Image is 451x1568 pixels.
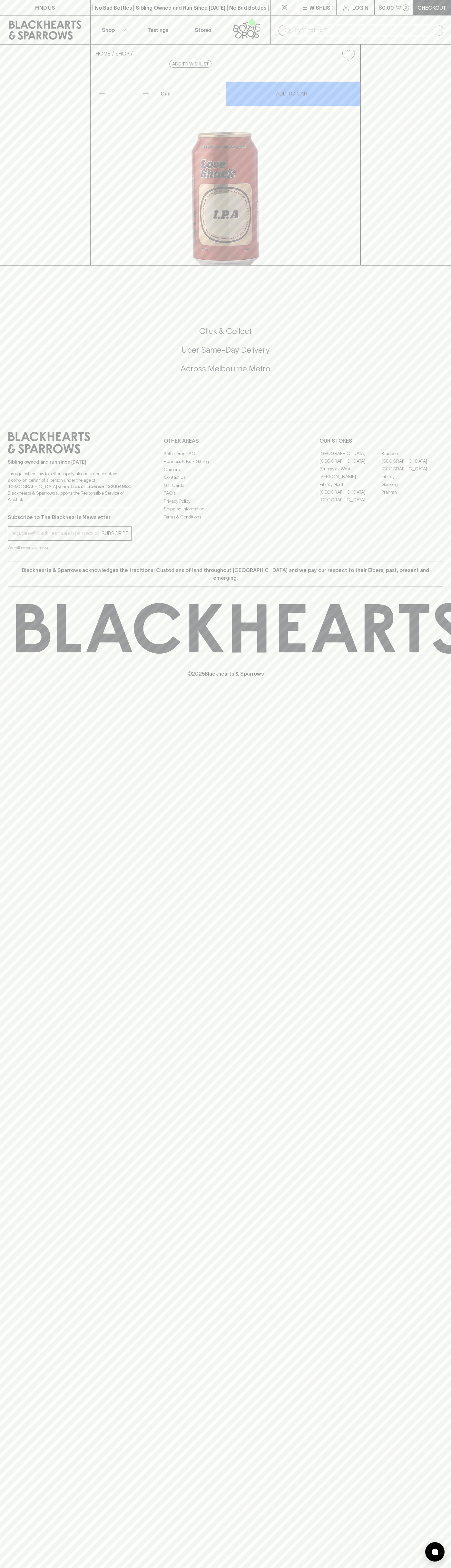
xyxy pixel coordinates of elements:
[8,363,443,374] h5: Across Melbourne Metro
[91,15,136,44] button: Shop
[417,4,446,12] p: Checkout
[13,528,99,538] input: e.g. jane@blackheartsandsparrows.com.au
[99,527,131,540] button: SUBSCRIBE
[164,497,288,505] a: Privacy Policy
[158,87,225,100] div: Can
[135,15,181,44] a: Tastings
[164,458,288,466] a: Business & Bulk Gifting
[164,489,288,497] a: FAQ's
[378,4,394,12] p: $0.00
[309,4,334,12] p: Wishlist
[13,566,438,582] p: Blackhearts & Sparrows acknowledges the traditional Custodians of land throughout [GEOGRAPHIC_DAT...
[8,345,443,355] h5: Uber Same-Day Delivery
[319,496,381,504] a: [GEOGRAPHIC_DATA]
[96,51,111,56] a: HOME
[164,450,288,457] a: Bottle Drop FAQ's
[294,25,438,35] input: Try "Pinot noir"
[181,15,226,44] a: Stores
[91,66,360,265] img: 24898.png
[319,450,381,457] a: [GEOGRAPHIC_DATA]
[8,300,443,408] div: Call to action block
[35,4,55,12] p: FIND US
[276,90,310,97] p: ADD TO CART
[381,450,443,457] a: Braddon
[319,437,443,445] p: OUR STORES
[319,481,381,488] a: Fitzroy North
[381,473,443,481] a: Fitzroy
[226,82,360,106] button: ADD TO CART
[8,470,132,503] p: It is against the law to sell or supply alcohol to, or to obtain alcohol on behalf of a person un...
[8,513,132,521] p: Subscribe to The Blackhearts Newsletter
[148,26,168,34] p: Tastings
[164,466,288,473] a: Careers
[71,484,130,489] strong: Liquor License #32064953
[381,457,443,465] a: [GEOGRAPHIC_DATA]
[340,47,358,64] button: Add to wishlist
[195,26,211,34] p: Stores
[319,473,381,481] a: [PERSON_NAME]
[432,1549,438,1555] img: bubble-icon
[102,529,129,537] p: SUBSCRIBE
[164,513,288,521] a: Terms & Conditions
[381,488,443,496] a: Prahran
[169,60,211,68] button: Add to wishlist
[102,26,115,34] p: Shop
[164,474,288,481] a: Contact Us
[319,465,381,473] a: Brunswick West
[319,457,381,465] a: [GEOGRAPHIC_DATA]
[8,326,443,337] h5: Click & Collect
[319,488,381,496] a: [GEOGRAPHIC_DATA]
[352,4,368,12] p: Login
[8,544,132,551] p: We will never spam you
[164,437,288,445] p: OTHER AREAS
[8,459,132,465] p: Sibling owned and run since [DATE]
[381,481,443,488] a: Geelong
[161,90,171,97] p: Can
[405,6,407,9] p: 0
[164,505,288,513] a: Shipping Information
[381,465,443,473] a: [GEOGRAPHIC_DATA]
[115,51,129,56] a: SHOP
[164,481,288,489] a: Gift Cards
